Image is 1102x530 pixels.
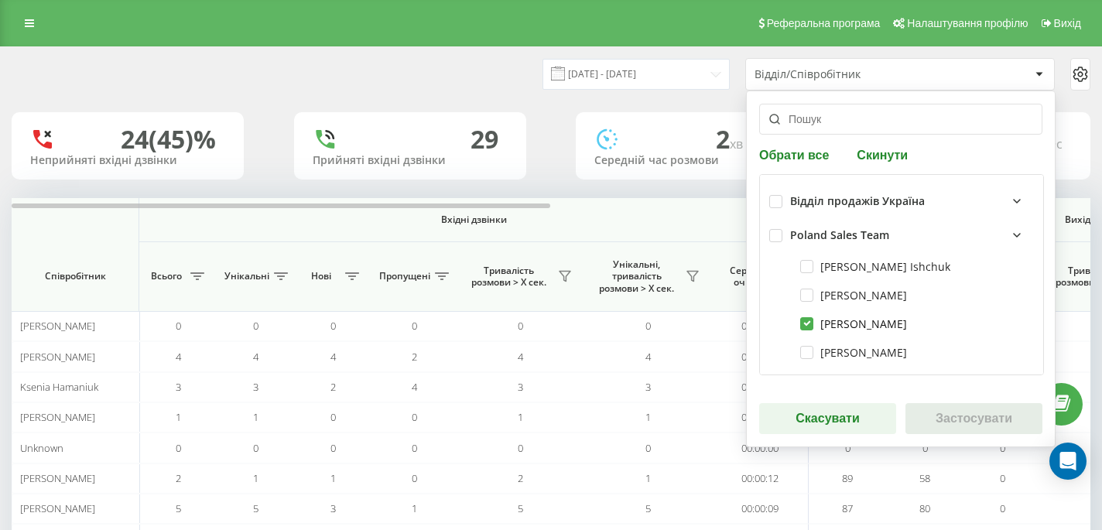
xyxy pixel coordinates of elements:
span: 0 [176,441,181,455]
label: [PERSON_NAME] [800,317,907,330]
span: c [1056,135,1063,152]
span: [PERSON_NAME] [20,410,95,424]
span: 0 [645,441,651,455]
div: Середній час розмови [594,154,789,167]
span: Співробітник [25,270,125,282]
span: Unknown [20,441,63,455]
span: [PERSON_NAME] [20,350,95,364]
span: Вхідні дзвінки [180,214,768,226]
div: Відділ/Співробітник [755,68,939,81]
button: Обрати все [759,147,833,162]
span: 1 [412,501,417,515]
span: 5 [176,501,181,515]
span: Всього [147,270,186,282]
span: 4 [176,350,181,364]
div: 29 [471,125,498,154]
span: 2 [716,122,746,156]
span: 1 [330,471,336,485]
td: 00:00:00 [712,311,809,341]
span: 0 [1000,441,1005,455]
div: Open Intercom Messenger [1049,443,1087,480]
button: Скинути [852,147,912,162]
input: Пошук [759,104,1042,135]
span: 0 [922,441,928,455]
label: [PERSON_NAME] Ishchuk [800,260,950,273]
span: Тривалість розмови > Х сек. [464,265,553,289]
span: 5 [253,501,258,515]
span: Ksenia Hamaniuk [20,380,98,394]
div: 24 (45)% [121,125,216,154]
td: 00:00:00 [712,433,809,463]
span: 0 [253,319,258,333]
span: 0 [412,319,417,333]
span: 3 [176,380,181,394]
span: 89 [842,471,853,485]
span: 0 [330,410,336,424]
span: 0 [330,319,336,333]
span: 1 [645,471,651,485]
span: 0 [330,441,336,455]
span: 0 [518,441,523,455]
span: 4 [412,380,417,394]
span: Унікальні, тривалість розмови > Х сек. [592,258,681,295]
span: хв [730,135,746,152]
span: 3 [330,501,336,515]
span: 2 [330,380,336,394]
span: 2 [412,350,417,364]
span: 1 [253,471,258,485]
span: 0 [1000,501,1005,515]
div: Відділ продажів Україна [790,195,925,208]
span: 0 [412,471,417,485]
span: Пропущені [379,270,430,282]
span: Середній час очікування [724,265,796,289]
span: 87 [842,501,853,515]
span: 0 [1000,471,1005,485]
span: 1 [253,410,258,424]
span: 1 [645,410,651,424]
span: 4 [253,350,258,364]
span: [PERSON_NAME] [20,319,95,333]
button: Скасувати [759,403,896,434]
span: [PERSON_NAME] [20,501,95,515]
td: 00:00:08 [712,341,809,371]
td: 00:00:12 [712,463,809,494]
td: 00:00:03 [712,402,809,433]
button: Застосувати [905,403,1042,434]
span: 2 [176,471,181,485]
span: 0 [645,319,651,333]
span: 0 [845,441,850,455]
div: Неприйняті вхідні дзвінки [30,154,225,167]
span: 3 [253,380,258,394]
span: 58 [919,471,930,485]
span: 5 [645,501,651,515]
span: 0 [176,319,181,333]
span: 3 [645,380,651,394]
span: 0 [412,441,417,455]
span: 0 [412,410,417,424]
span: 2 [518,471,523,485]
span: 0 [518,319,523,333]
span: Вихід [1054,17,1081,29]
span: Налаштування профілю [907,17,1028,29]
span: 3 [518,380,523,394]
span: Унікальні [224,270,269,282]
span: Реферальна програма [767,17,881,29]
span: 4 [645,350,651,364]
label: [PERSON_NAME] [800,289,907,302]
span: 1 [176,410,181,424]
span: 4 [330,350,336,364]
span: 80 [919,501,930,515]
div: Poland Sales Team [790,229,889,242]
span: [PERSON_NAME] [20,471,95,485]
span: 5 [518,501,523,515]
span: Нові [302,270,341,282]
span: 0 [253,441,258,455]
div: Прийняті вхідні дзвінки [313,154,508,167]
td: 00:00:04 [712,372,809,402]
span: 1 [518,410,523,424]
label: [PERSON_NAME] [800,346,907,359]
span: 4 [518,350,523,364]
td: 00:00:09 [712,494,809,524]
